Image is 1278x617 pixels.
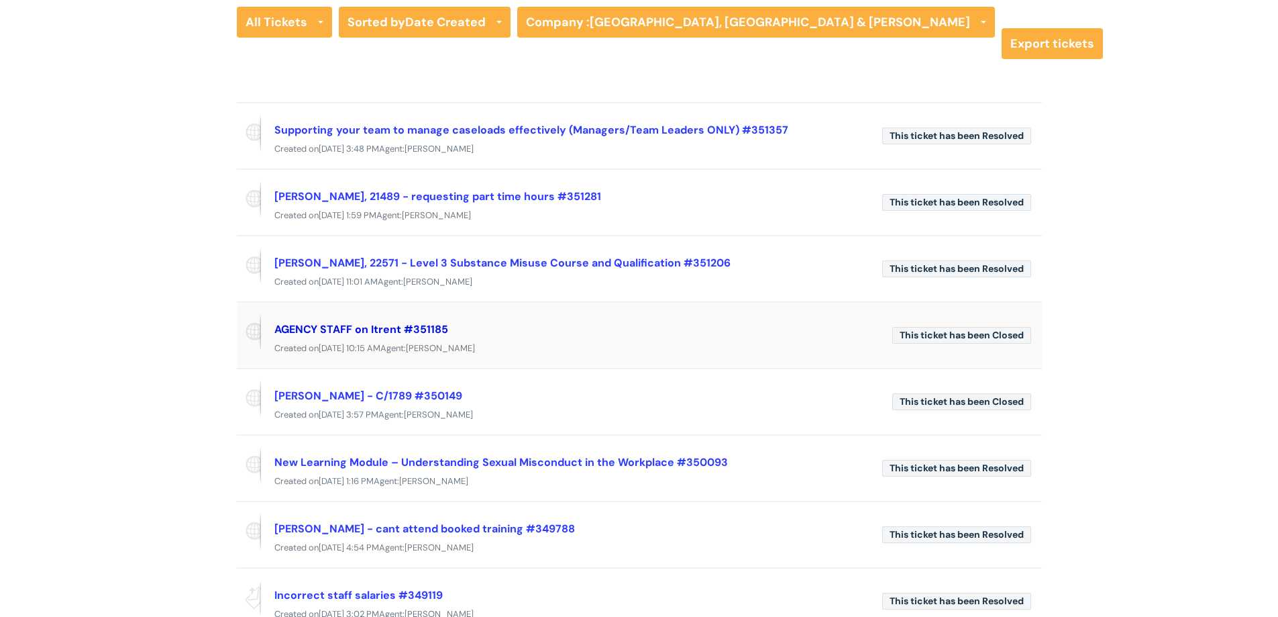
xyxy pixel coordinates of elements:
[405,14,486,30] b: Date Created
[882,260,1031,277] span: This ticket has been Resolved
[237,181,261,218] span: Reported via portal
[319,409,378,420] span: [DATE] 3:57 PM
[339,7,511,38] a: Sorted byDate Created
[517,7,995,38] a: Company :[GEOGRAPHIC_DATA], [GEOGRAPHIC_DATA] & [PERSON_NAME]
[1002,28,1103,59] a: Export tickets
[882,593,1031,610] span: This ticket has been Resolved
[882,460,1031,477] span: This ticket has been Resolved
[319,209,376,221] span: [DATE] 1:59 PM
[274,522,575,536] a: [PERSON_NAME] - cant attend booked training #349788
[274,322,448,336] a: AGENCY STAFF on Itrent #351185
[237,274,1042,291] div: Created on Agent:
[274,189,601,203] a: [PERSON_NAME], 21489 - requesting part time hours #351281
[237,247,261,285] span: Reported via portal
[237,141,1042,158] div: Created on Agent:
[399,475,468,487] span: [PERSON_NAME]
[882,526,1031,543] span: This ticket has been Resolved
[405,542,474,553] span: [PERSON_NAME]
[237,207,1042,224] div: Created on Agent:
[882,194,1031,211] span: This ticket has been Resolved
[237,473,1042,490] div: Created on Agent:
[274,123,788,137] a: Supporting your team to manage caseloads effectively (Managers/Team Leaders ONLY) #351357
[319,475,374,487] span: [DATE] 1:16 PM
[404,409,473,420] span: [PERSON_NAME]
[237,114,261,152] span: Reported via portal
[590,14,970,30] strong: [GEOGRAPHIC_DATA], [GEOGRAPHIC_DATA] & [PERSON_NAME]
[882,128,1031,144] span: This ticket has been Resolved
[237,380,261,418] span: Reported via portal
[319,276,378,287] span: [DATE] 11:01 AM
[237,7,332,38] a: All Tickets
[319,342,380,354] span: [DATE] 10:15 AM
[237,513,261,551] span: Reported via portal
[892,327,1031,344] span: This ticket has been Closed
[237,579,261,617] span: Reported via outbound email
[403,276,472,287] span: [PERSON_NAME]
[892,393,1031,410] span: This ticket has been Closed
[237,340,1042,357] div: Created on Agent:
[237,314,261,351] span: Reported via portal
[405,143,474,154] span: [PERSON_NAME]
[274,256,731,270] a: [PERSON_NAME], 22571 - Level 3 Substance Misuse Course and Qualification #351206
[274,455,728,469] a: New Learning Module – Understanding Sexual Misconduct in the Workplace #350093
[319,542,379,553] span: [DATE] 4:54 PM
[237,540,1042,557] div: Created on Agent:
[274,389,462,403] a: [PERSON_NAME] - C/1789 #350149
[406,342,475,354] span: [PERSON_NAME]
[319,143,379,154] span: [DATE] 3:48 PM
[274,588,443,602] a: Incorrect staff salaries #349119
[237,446,261,484] span: Reported via portal
[402,209,471,221] span: [PERSON_NAME]
[237,407,1042,424] div: Created on Agent:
